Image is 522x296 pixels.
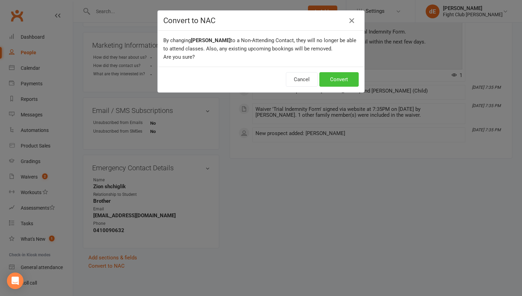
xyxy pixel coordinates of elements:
[158,31,364,67] div: By changing to a Non-Attending Contact, they will no longer be able to attend classes. Also, any ...
[319,72,359,87] button: Convert
[7,273,23,289] div: Open Intercom Messenger
[286,72,318,87] button: Cancel
[346,15,357,26] button: Close
[163,16,359,25] h4: Convert to NAC
[191,37,231,44] b: [PERSON_NAME]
